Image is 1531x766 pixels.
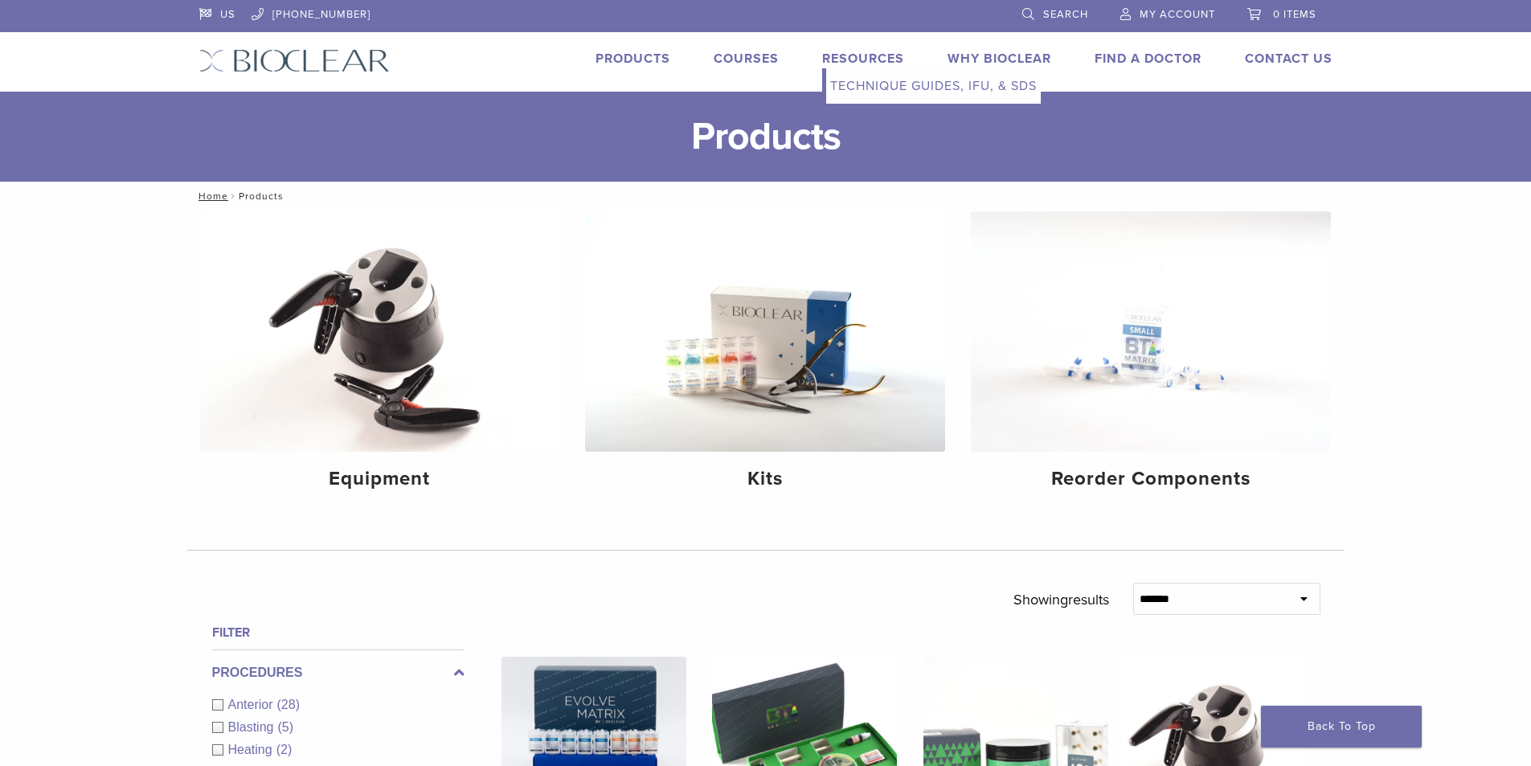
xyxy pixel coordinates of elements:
[200,211,560,452] img: Equipment
[212,623,465,642] h4: Filter
[212,663,465,682] label: Procedures
[1013,583,1109,616] p: Showing results
[585,211,945,452] img: Kits
[596,51,670,67] a: Products
[228,743,276,756] span: Heating
[971,211,1331,452] img: Reorder Components
[200,211,560,504] a: Equipment
[1261,706,1422,748] a: Back To Top
[199,49,390,72] img: Bioclear
[826,68,1041,104] a: Technique Guides, IFU, & SDS
[276,743,293,756] span: (2)
[1140,8,1215,21] span: My Account
[822,51,904,67] a: Resources
[187,182,1345,211] nav: Products
[1095,51,1201,67] a: Find A Doctor
[277,720,293,734] span: (5)
[1043,8,1088,21] span: Search
[714,51,779,67] a: Courses
[971,211,1331,504] a: Reorder Components
[1245,51,1332,67] a: Contact Us
[194,190,228,202] a: Home
[228,192,239,200] span: /
[1273,8,1316,21] span: 0 items
[948,51,1051,67] a: Why Bioclear
[984,465,1318,494] h4: Reorder Components
[585,211,945,504] a: Kits
[228,720,278,734] span: Blasting
[213,465,547,494] h4: Equipment
[277,698,300,711] span: (28)
[228,698,277,711] span: Anterior
[598,465,932,494] h4: Kits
